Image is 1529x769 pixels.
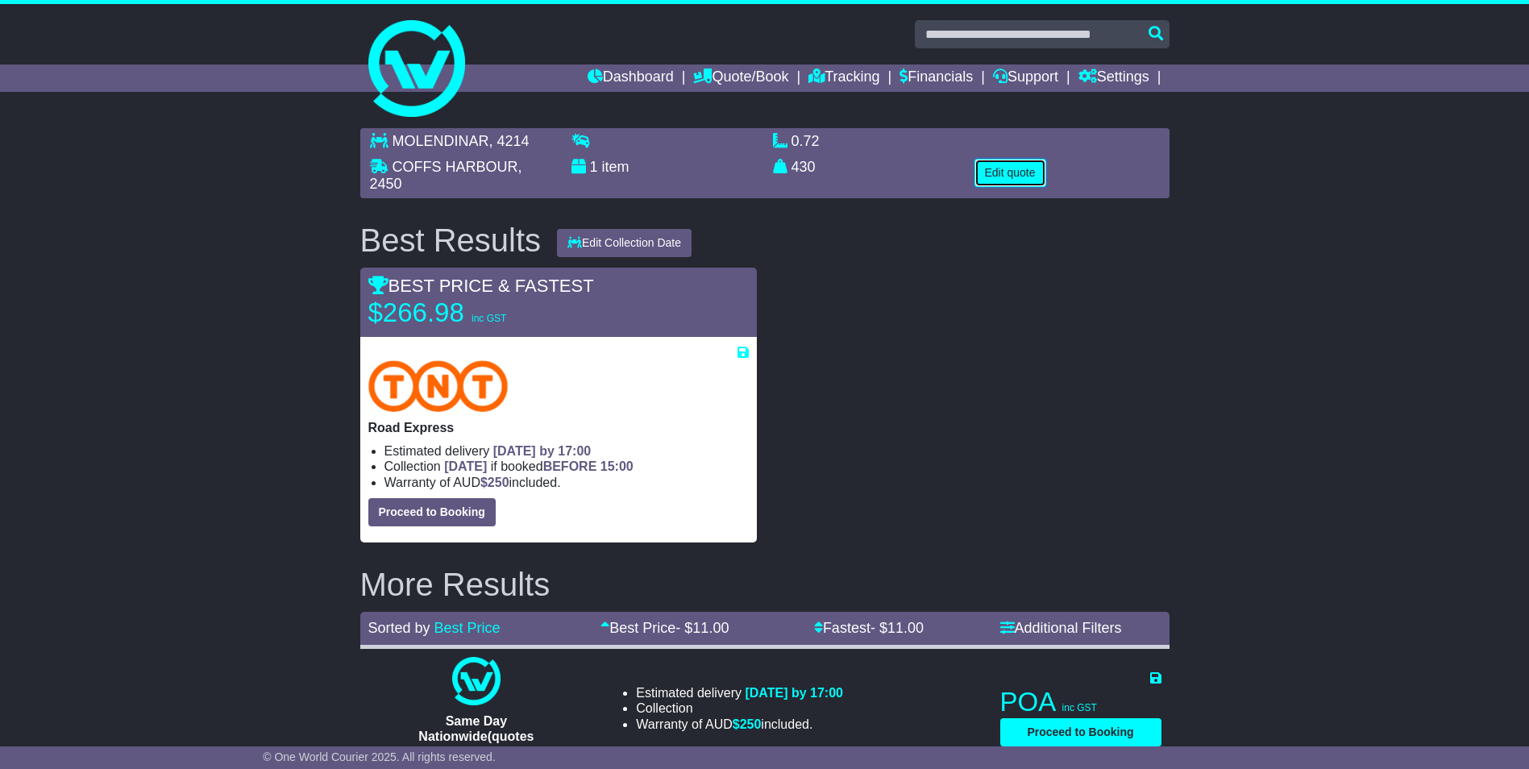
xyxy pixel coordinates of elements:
[745,686,843,700] span: [DATE] by 17:00
[368,620,430,636] span: Sorted by
[418,714,534,759] span: Same Day Nationwide(quotes take 0.5-1 hour)
[384,475,749,490] li: Warranty of AUD included.
[434,620,501,636] a: Best Price
[1062,702,1097,713] span: inc GST
[472,313,506,324] span: inc GST
[600,459,634,473] span: 15:00
[370,159,522,193] span: , 2450
[636,700,843,716] li: Collection
[1000,686,1161,718] p: POA
[814,620,924,636] a: Fastest- $11.00
[602,159,629,175] span: item
[808,64,879,92] a: Tracking
[368,420,749,435] p: Road Express
[368,498,496,526] button: Proceed to Booking
[493,444,592,458] span: [DATE] by 17:00
[693,64,788,92] a: Quote/Book
[887,620,924,636] span: 11.00
[263,750,496,763] span: © One World Courier 2025. All rights reserved.
[870,620,924,636] span: - $
[675,620,729,636] span: - $
[444,459,633,473] span: if booked
[352,222,550,258] div: Best Results
[557,229,692,257] button: Edit Collection Date
[1078,64,1149,92] a: Settings
[588,64,674,92] a: Dashboard
[1000,718,1161,746] button: Proceed to Booking
[692,620,729,636] span: 11.00
[993,64,1058,92] a: Support
[452,657,501,705] img: One World Courier: Same Day Nationwide(quotes take 0.5-1 hour)
[792,159,816,175] span: 430
[900,64,973,92] a: Financials
[974,159,1046,187] button: Edit quote
[488,476,509,489] span: 250
[393,133,489,149] span: MOLENDINAR
[393,159,518,175] span: COFFS HARBOUR
[543,459,597,473] span: BEFORE
[444,459,487,473] span: [DATE]
[360,567,1170,602] h2: More Results
[384,443,749,459] li: Estimated delivery
[480,476,509,489] span: $
[368,297,570,329] p: $266.98
[368,276,594,296] span: BEST PRICE & FASTEST
[636,685,843,700] li: Estimated delivery
[384,459,749,474] li: Collection
[600,620,729,636] a: Best Price- $11.00
[368,360,509,412] img: TNT Domestic: Road Express
[792,133,820,149] span: 0.72
[1000,620,1122,636] a: Additional Filters
[740,717,762,731] span: 250
[636,717,843,732] li: Warranty of AUD included.
[489,133,530,149] span: , 4214
[590,159,598,175] span: 1
[733,717,762,731] span: $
